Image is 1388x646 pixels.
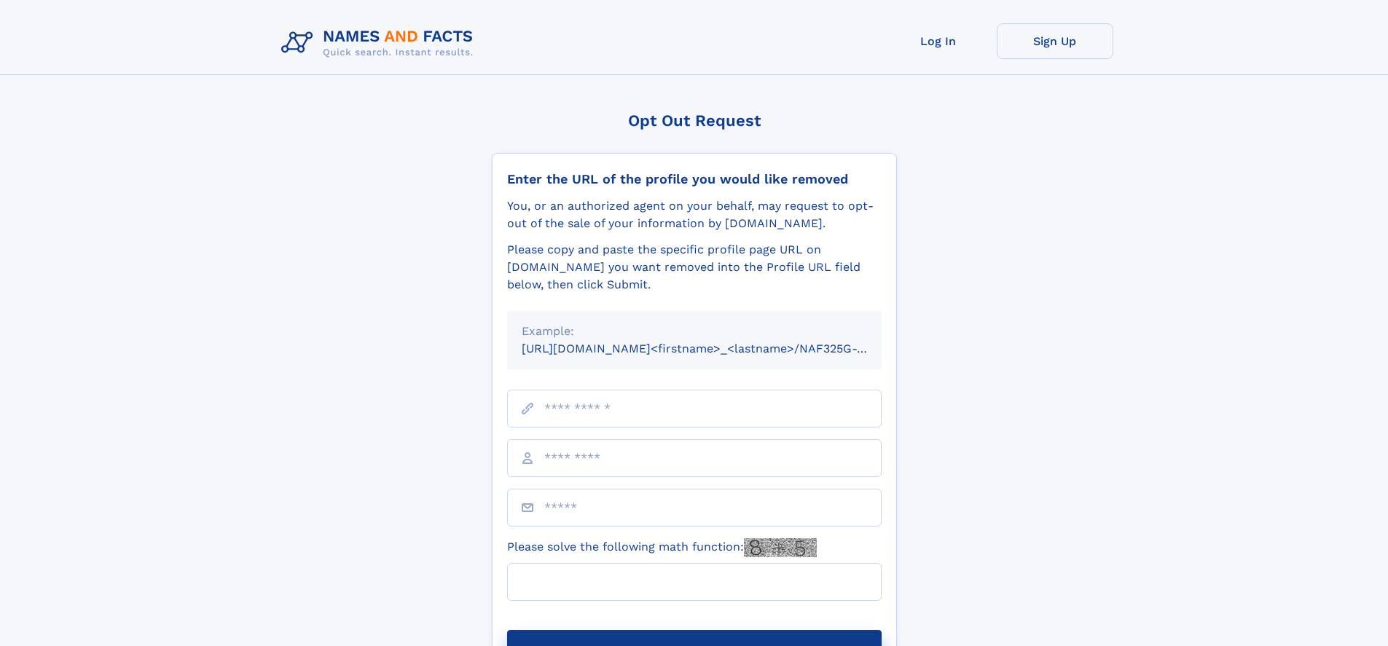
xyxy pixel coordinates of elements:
[522,342,909,355] small: [URL][DOMAIN_NAME]<firstname>_<lastname>/NAF325G-xxxxxxxx
[507,241,882,294] div: Please copy and paste the specific profile page URL on [DOMAIN_NAME] you want removed into the Pr...
[507,171,882,187] div: Enter the URL of the profile you would like removed
[997,23,1113,59] a: Sign Up
[507,197,882,232] div: You, or an authorized agent on your behalf, may request to opt-out of the sale of your informatio...
[275,23,485,63] img: Logo Names and Facts
[522,323,867,340] div: Example:
[507,538,817,557] label: Please solve the following math function:
[492,111,897,130] div: Opt Out Request
[880,23,997,59] a: Log In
